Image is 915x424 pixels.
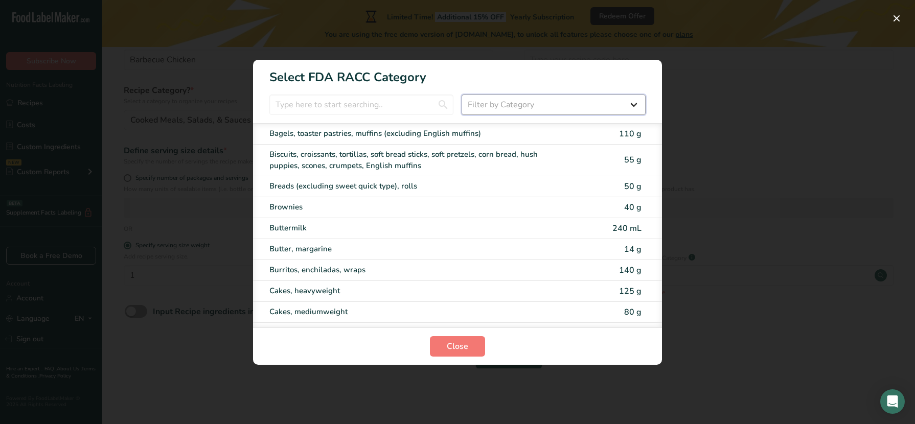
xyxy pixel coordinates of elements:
[269,327,560,339] div: Cakes, lightweight (angel food, chiffon, or sponge cake without icing or filling)
[619,265,642,276] span: 140 g
[269,128,560,139] div: Bagels, toaster pastries, muffins (excluding English muffins)
[430,336,485,357] button: Close
[624,154,642,166] span: 55 g
[269,201,560,213] div: Brownies
[447,340,468,352] span: Close
[269,95,453,115] input: Type here to start searching..
[619,286,642,297] span: 125 g
[269,180,560,192] div: Breads (excluding sweet quick type), rolls
[269,306,560,318] div: Cakes, mediumweight
[269,243,560,255] div: Butter, margarine
[619,128,642,139] span: 110 g
[624,181,642,192] span: 50 g
[253,60,662,86] h1: Select FDA RACC Category
[269,222,560,234] div: Buttermilk
[612,223,642,234] span: 240 mL
[269,285,560,297] div: Cakes, heavyweight
[624,307,642,318] span: 80 g
[269,149,560,172] div: Biscuits, croissants, tortillas, soft bread sticks, soft pretzels, corn bread, hush puppies, scon...
[624,244,642,255] span: 14 g
[624,202,642,213] span: 40 g
[269,264,560,276] div: Burritos, enchiladas, wraps
[880,389,905,414] div: Open Intercom Messenger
